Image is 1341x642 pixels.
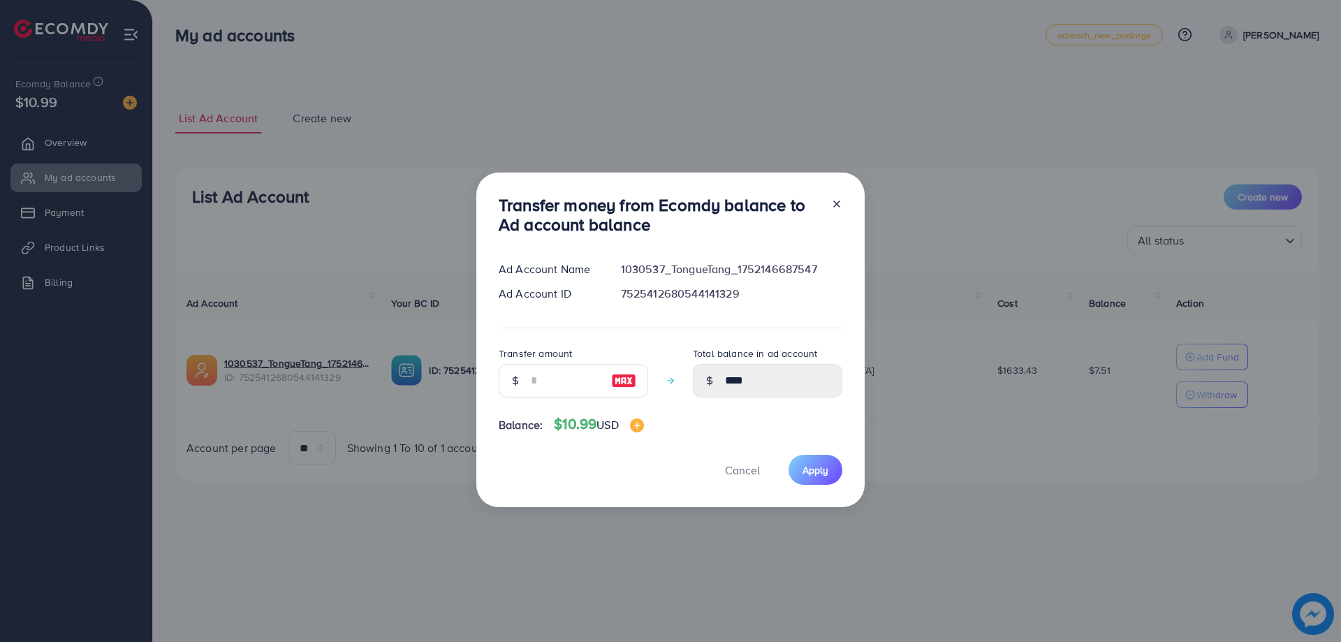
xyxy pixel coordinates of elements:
[488,286,610,302] div: Ad Account ID
[610,286,853,302] div: 7525412680544141329
[596,417,618,432] span: USD
[725,462,760,478] span: Cancel
[630,418,644,432] img: image
[499,195,820,235] h3: Transfer money from Ecomdy balance to Ad account balance
[499,346,572,360] label: Transfer amount
[708,455,777,485] button: Cancel
[554,416,643,433] h4: $10.99
[803,463,828,477] span: Apply
[499,417,543,433] span: Balance:
[488,261,610,277] div: Ad Account Name
[693,346,817,360] label: Total balance in ad account
[789,455,842,485] button: Apply
[611,372,636,389] img: image
[610,261,853,277] div: 1030537_TongueTang_1752146687547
